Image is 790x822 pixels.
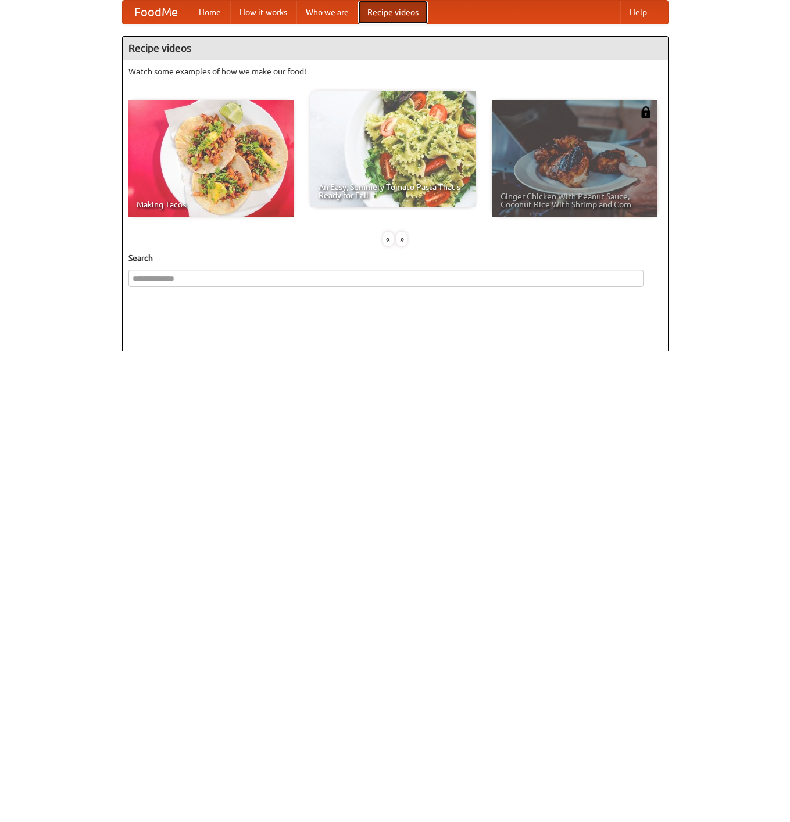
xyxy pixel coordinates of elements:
span: An Easy, Summery Tomato Pasta That's Ready for Fall [319,183,467,199]
a: Making Tacos [128,100,294,217]
h4: Recipe videos [123,37,668,60]
a: How it works [230,1,296,24]
img: 483408.png [640,106,652,118]
a: FoodMe [123,1,190,24]
p: Watch some examples of how we make our food! [128,66,662,77]
span: Making Tacos [137,200,285,209]
a: Who we are [296,1,358,24]
a: Help [620,1,656,24]
div: » [396,232,407,246]
div: « [383,232,394,246]
a: An Easy, Summery Tomato Pasta That's Ready for Fall [310,91,476,207]
a: Home [190,1,230,24]
h5: Search [128,252,662,264]
a: Recipe videos [358,1,428,24]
